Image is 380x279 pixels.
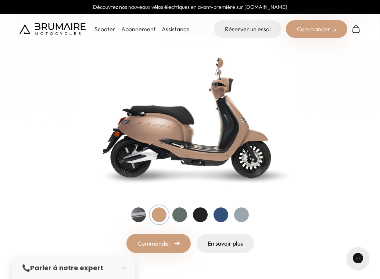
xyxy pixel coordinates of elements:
a: En savoir plus [197,234,254,253]
a: Abonnement [121,25,156,33]
img: right-arrow.png [174,241,180,246]
a: Réserver un essai [214,20,282,38]
a: Assistance [162,25,190,33]
img: right-arrow-2.png [332,28,336,32]
img: Brumaire Motocycles [19,23,86,35]
img: Panier [352,25,361,33]
p: Scooter [94,25,115,33]
div: Commander [286,20,347,38]
iframe: Gorgias live chat messenger [343,244,373,272]
a: Commander [126,234,191,253]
